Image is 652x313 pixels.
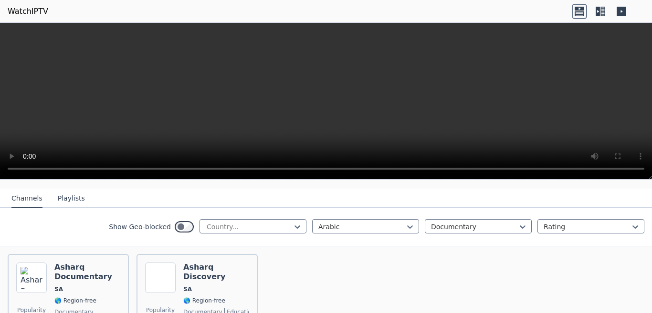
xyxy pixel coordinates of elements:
[16,263,47,293] img: Asharq Documentary
[54,263,120,282] h6: Asharq Documentary
[109,222,171,232] label: Show Geo-blocked
[54,285,63,293] span: SA
[58,190,85,208] button: Playlists
[11,190,42,208] button: Channels
[183,285,192,293] span: SA
[54,297,96,304] span: 🌎 Region-free
[183,297,225,304] span: 🌎 Region-free
[145,263,176,293] img: Asharq Discovery
[183,263,249,282] h6: Asharq Discovery
[8,6,48,17] a: WatchIPTV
